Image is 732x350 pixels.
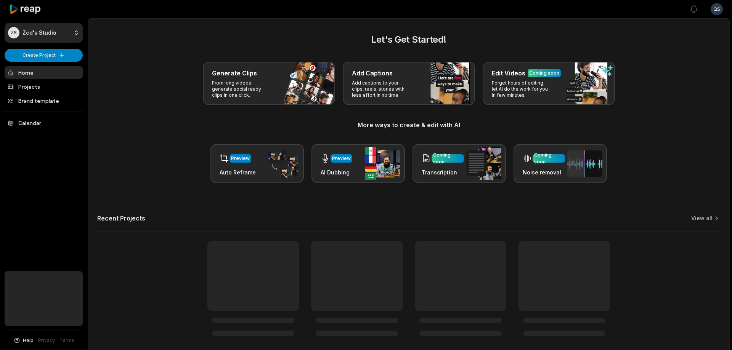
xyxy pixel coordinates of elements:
div: Coming soon [433,152,462,165]
p: Add captions to your clips, reels, stories with less effort in no time. [352,80,411,98]
h2: Let's Get Started! [97,33,720,46]
a: Projects [5,80,83,93]
div: Coming soon [529,70,559,77]
a: Calendar [5,117,83,129]
button: Help [13,337,34,344]
h3: Transcription [422,168,464,176]
h2: Recent Projects [97,214,145,222]
p: From long videos generate social ready clips in one click. [212,80,271,98]
img: ai_dubbing.png [365,147,400,180]
button: Create Project [5,49,83,62]
span: Help [23,337,34,344]
img: noise_removal.png [567,150,602,177]
a: Brand template [5,94,83,107]
div: Preview [332,155,351,162]
a: View all [691,214,713,222]
h3: More ways to create & edit with AI [97,120,720,129]
a: Terms [59,337,74,344]
a: Privacy [38,337,55,344]
div: Coming soon [534,152,563,165]
h3: Auto Reframe [220,168,256,176]
h3: AI Dubbing [321,168,352,176]
h3: Add Captions [352,69,393,78]
p: Forget hours of editing, let AI do the work for you in few minutes. [492,80,551,98]
div: ZS [8,27,19,38]
h3: Noise removal [523,168,565,176]
img: transcription.png [466,147,501,180]
div: Preview [231,155,250,162]
h3: Generate Clips [212,69,257,78]
p: Zcd's Studio [22,29,56,36]
h3: Edit Videos [492,69,525,78]
img: auto_reframe.png [264,149,299,179]
a: Home [5,66,83,79]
